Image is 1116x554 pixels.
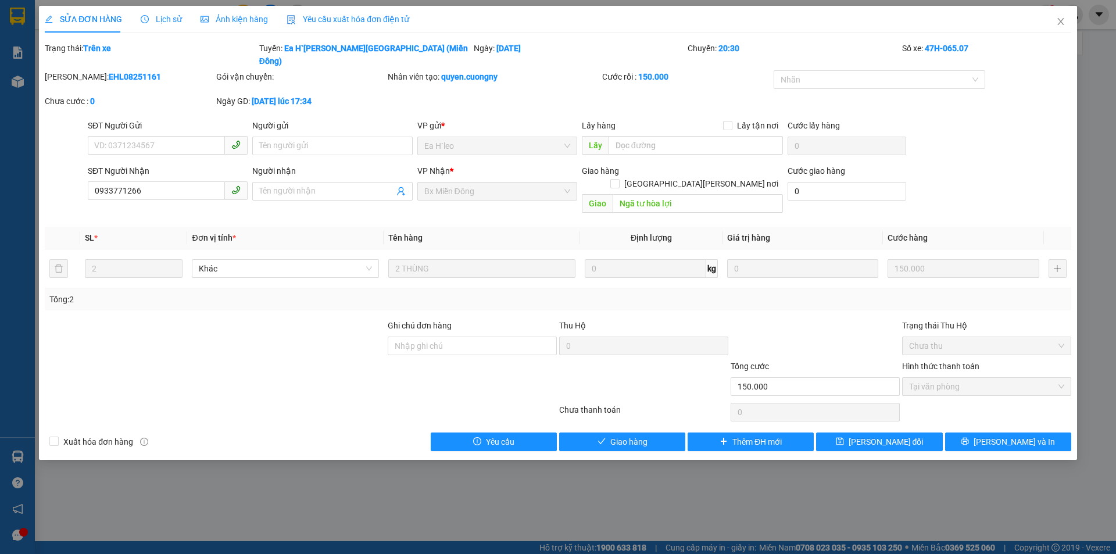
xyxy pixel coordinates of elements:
[909,337,1064,355] span: Chưa thu
[945,433,1071,451] button: printer[PERSON_NAME] và In
[496,44,521,53] b: [DATE]
[732,119,783,132] span: Lấy tận nơi
[259,44,468,66] b: Ea H`[PERSON_NAME][GEOGRAPHIC_DATA] (Miền Đông)
[610,435,648,448] span: Giao hàng
[902,362,979,371] label: Hình thức thanh toán
[49,293,431,306] div: Tổng: 2
[88,165,248,177] div: SĐT Người Nhận
[258,42,473,67] div: Tuyến:
[83,44,111,53] b: Trên xe
[201,15,209,23] span: picture
[396,187,406,196] span: user-add
[44,42,258,67] div: Trạng thái:
[888,233,928,242] span: Cước hàng
[45,15,122,24] span: SỬA ĐƠN HÀNG
[638,72,668,81] b: 150.000
[141,15,182,24] span: Lịch sử
[287,15,409,24] span: Yêu cầu xuất hóa đơn điện tử
[252,165,412,177] div: Người nhận
[388,337,557,355] input: Ghi chú đơn hàng
[252,96,312,106] b: [DATE] lúc 17:34
[732,435,782,448] span: Thêm ĐH mới
[424,137,570,155] span: Ea H`leo
[788,137,906,155] input: Cước lấy hàng
[1049,259,1067,278] button: plus
[90,96,95,106] b: 0
[558,403,729,424] div: Chưa thanh toán
[788,166,845,176] label: Cước giao hàng
[201,15,268,24] span: Ảnh kiện hàng
[141,15,149,23] span: clock-circle
[59,435,138,448] span: Xuất hóa đơn hàng
[45,95,214,108] div: Chưa cước :
[718,44,739,53] b: 20:30
[582,166,619,176] span: Giao hàng
[388,233,423,242] span: Tên hàng
[49,259,68,278] button: delete
[688,433,814,451] button: plusThêm ĐH mới
[901,42,1072,67] div: Số xe:
[88,119,248,132] div: SĐT Người Gửi
[45,15,53,23] span: edit
[727,233,770,242] span: Giá trị hàng
[231,185,241,195] span: phone
[706,259,718,278] span: kg
[1056,17,1065,26] span: close
[613,194,783,213] input: Dọc đường
[902,319,1071,332] div: Trạng thái Thu Hộ
[582,194,613,213] span: Giao
[424,183,570,200] span: Bx Miền Đông
[888,259,1039,278] input: 0
[582,136,609,155] span: Lấy
[1045,6,1077,38] button: Close
[417,119,577,132] div: VP gửi
[631,233,672,242] span: Định lượng
[602,70,771,83] div: Cước rồi :
[45,70,214,83] div: [PERSON_NAME]:
[849,435,924,448] span: [PERSON_NAME] đổi
[559,321,586,330] span: Thu Hộ
[473,437,481,446] span: exclamation-circle
[216,95,385,108] div: Ngày GD:
[388,70,600,83] div: Nhân viên tạo:
[109,72,161,81] b: EHL08251161
[559,433,685,451] button: checkGiao hàng
[788,182,906,201] input: Cước giao hàng
[140,438,148,446] span: info-circle
[974,435,1055,448] span: [PERSON_NAME] và In
[582,121,616,130] span: Lấy hàng
[417,166,450,176] span: VP Nhận
[486,435,514,448] span: Yêu cầu
[85,233,94,242] span: SL
[598,437,606,446] span: check
[961,437,969,446] span: printer
[388,259,575,278] input: VD: Bàn, Ghế
[216,70,385,83] div: Gói vận chuyển:
[388,321,452,330] label: Ghi chú đơn hàng
[620,177,783,190] span: [GEOGRAPHIC_DATA][PERSON_NAME] nơi
[788,121,840,130] label: Cước lấy hàng
[441,72,498,81] b: quyen.cuongny
[287,15,296,24] img: icon
[431,433,557,451] button: exclamation-circleYêu cầu
[720,437,728,446] span: plus
[816,433,942,451] button: save[PERSON_NAME] đổi
[192,233,235,242] span: Đơn vị tính
[909,378,1064,395] span: Tại văn phòng
[727,259,878,278] input: 0
[686,42,901,67] div: Chuyến:
[609,136,783,155] input: Dọc đường
[252,119,412,132] div: Người gửi
[925,44,968,53] b: 47H-065.07
[199,260,372,277] span: Khác
[731,362,769,371] span: Tổng cước
[836,437,844,446] span: save
[231,140,241,149] span: phone
[473,42,687,67] div: Ngày:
